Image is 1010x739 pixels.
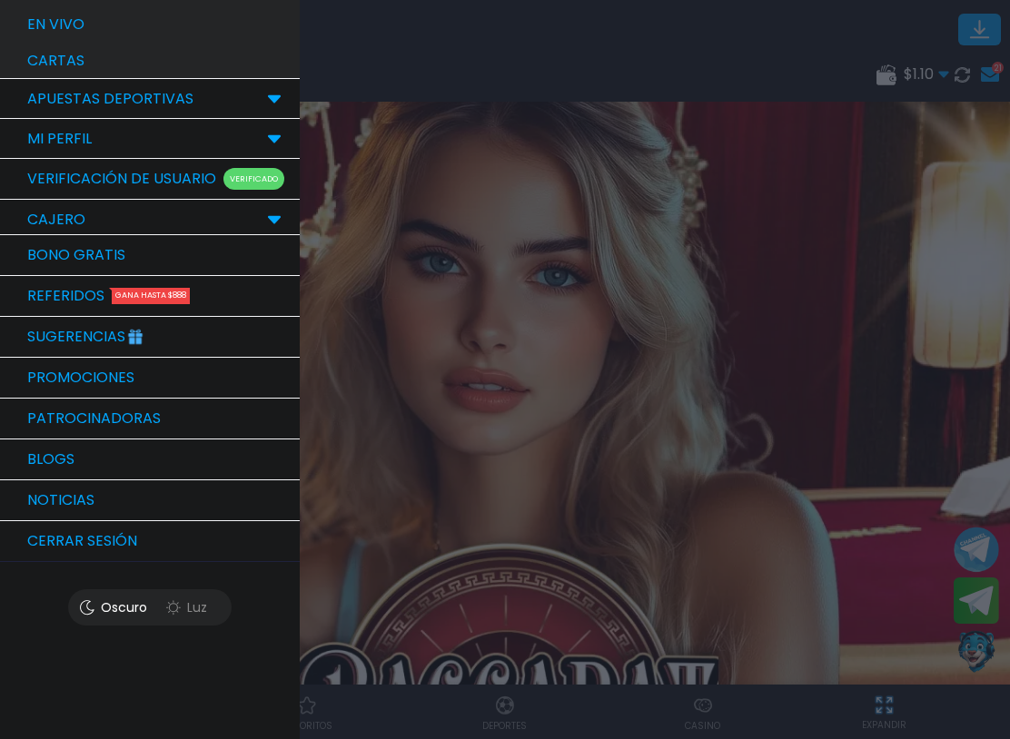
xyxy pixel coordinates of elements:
[223,168,284,190] p: Verificado
[18,6,300,43] a: en vivo
[125,322,145,342] img: Gift
[112,288,190,304] div: Gana hasta $888
[18,43,300,79] a: cartas
[145,594,227,621] div: Luz
[27,50,84,72] p: cartas
[68,589,232,626] button: OscuroLuz
[27,14,84,35] p: en vivo
[73,594,154,621] div: Oscuro
[27,128,92,150] p: MI PERFIL
[27,209,85,231] p: CAJERO
[27,88,193,110] p: Apuestas Deportivas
